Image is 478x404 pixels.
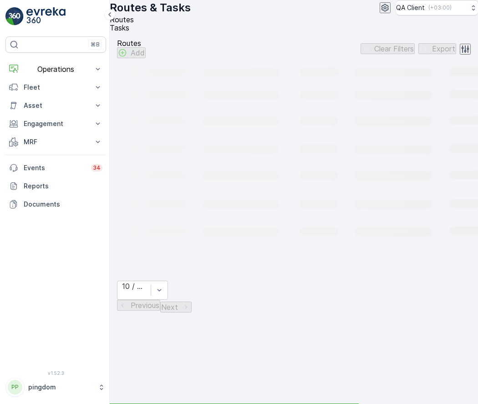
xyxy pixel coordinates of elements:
p: Reports [24,182,102,191]
p: Add [131,49,145,57]
div: 10 / Page [122,282,146,290]
p: ⌘B [91,41,100,48]
p: Export [432,45,455,53]
button: Asset [5,96,106,115]
p: Routes [117,39,146,47]
button: Next [160,302,192,313]
button: MRF [5,133,106,151]
p: Fleet [24,83,88,92]
img: logo [5,7,24,25]
p: MRF [24,137,88,146]
p: Operations [24,65,88,73]
p: QA Client [396,3,425,12]
span: Routes [110,15,134,24]
p: ( +03:00 ) [428,4,452,11]
div: PP [8,380,22,394]
button: Operations [5,60,106,78]
button: Clear Filters [361,43,415,54]
p: Next [161,303,178,311]
a: Documents [5,195,106,213]
button: Previous [117,300,160,311]
p: Documents [24,200,102,209]
button: Engagement [5,115,106,133]
button: Export [418,43,456,54]
button: Add [117,47,146,58]
span: v 1.52.3 [5,370,106,376]
p: Engagement [24,119,88,128]
button: PPpingdom [5,378,106,397]
a: Reports [5,177,106,195]
p: pingdom [28,383,93,392]
p: 34 [93,164,101,172]
button: Fleet [5,78,106,96]
p: Clear Filters [374,45,414,53]
p: Previous [131,301,159,309]
p: Events [24,163,86,172]
p: Routes & Tasks [110,0,191,15]
p: Asset [24,101,88,110]
a: Events34 [5,159,106,177]
img: logo_light-DOdMpM7g.png [26,7,66,25]
span: Tasks [110,23,129,32]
